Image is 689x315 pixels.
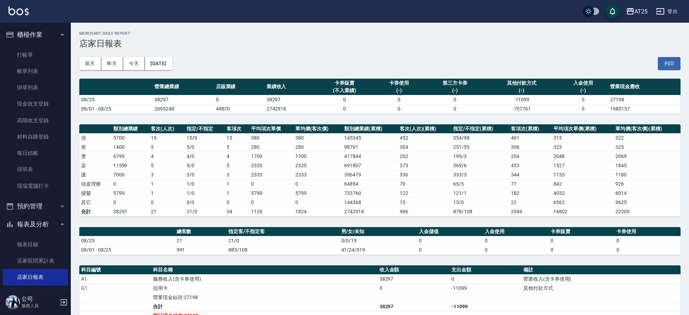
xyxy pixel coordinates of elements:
[3,96,68,112] a: 現金收支登錄
[225,161,249,170] td: 5
[249,198,294,207] td: 0
[451,179,509,189] td: 65 / 5
[424,104,485,113] td: 0
[79,179,112,189] td: 頭皮理療
[175,236,227,245] td: 21
[79,283,151,293] td: G1
[614,152,681,161] td: 2069
[426,79,484,87] div: 第三方卡券
[398,161,451,170] td: 375
[249,133,294,142] td: 380
[225,179,249,189] td: 1
[509,189,552,198] td: 182
[451,142,509,152] td: 251 / 53
[342,207,398,216] td: 2742918
[658,57,681,70] button: 列印
[509,124,552,134] th: 客項次(累積)
[378,274,450,283] td: 38297
[315,95,374,104] td: 0
[549,236,615,245] td: 0
[123,57,145,70] button: 今天
[3,197,68,215] button: 預約管理
[112,152,149,161] td: 6799
[149,133,185,142] td: 15
[559,79,607,87] div: 入金使用
[112,124,149,134] th: 類別總業績
[509,133,552,142] td: 461
[112,170,149,179] td: 7000
[185,189,225,198] td: 1 / 0
[614,161,681,170] td: 1845
[185,207,225,216] td: 21/0
[614,142,681,152] td: 325
[3,236,68,253] a: 報表目錄
[8,6,29,15] img: Logo
[112,189,149,198] td: 5799
[398,198,451,207] td: 15
[483,236,549,245] td: 0
[175,245,227,254] td: 991
[450,302,522,311] td: -11099
[151,274,377,283] td: 服務收入(含卡券使用)
[374,95,424,104] td: 0
[79,274,151,283] td: A1
[340,236,417,245] td: 0/0/19
[398,170,451,179] td: 336
[185,124,225,134] th: 指定/不指定
[451,124,509,134] th: 指定/不指定(累積)
[185,133,225,142] td: 15 / 0
[417,236,483,245] td: 0
[265,79,315,95] th: 業績收入
[79,236,175,245] td: 08/25
[79,170,112,179] td: 護
[398,152,451,161] td: 202
[112,207,149,216] td: 38297
[605,4,620,18] button: save
[317,87,372,94] div: (不入業績)
[549,227,615,236] th: 卡券販賣
[79,189,112,198] td: 接髮
[225,152,249,161] td: 4
[451,133,509,142] td: 354 / 98
[149,142,185,152] td: 5
[149,198,185,207] td: 0
[614,198,681,207] td: 9625
[552,152,614,161] td: 2048
[79,265,151,275] th: 科目編號
[79,104,153,113] td: 08/01 - 08/25
[185,179,225,189] td: 1 / 0
[22,296,58,303] h5: 公司
[79,95,153,104] td: 08/25
[315,104,374,113] td: 0
[509,207,552,216] td: 2049
[342,124,398,134] th: 類別總業績(累積)
[559,87,607,94] div: (-)
[225,124,249,134] th: 客項次
[488,87,556,94] div: (-)
[112,142,149,152] td: 1400
[424,95,485,104] td: 0
[3,145,68,161] a: 每日結帳
[265,104,315,113] td: 2742918
[79,227,681,255] table: a dense table
[552,207,614,216] td: 16802
[374,104,424,113] td: 0
[294,133,342,142] td: 380
[294,124,342,134] th: 單均價(客次價)
[398,133,451,142] td: 452
[3,79,68,96] a: 掛單列表
[185,142,225,152] td: 5 / 0
[398,142,451,152] td: 304
[151,293,377,302] td: 營業現金結存:27198
[552,124,614,134] th: 平均項次單價(累積)
[3,26,68,44] button: 櫃檯作業
[340,245,417,254] td: 41/24/919
[79,124,681,216] table: a dense table
[451,152,509,161] td: 199 / 3
[153,79,214,95] th: 營業總業績
[249,142,294,152] td: 280
[522,283,681,293] td: 其他付款方式
[509,142,552,152] td: 306
[450,265,522,275] th: 支出金額
[342,198,398,207] td: 144368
